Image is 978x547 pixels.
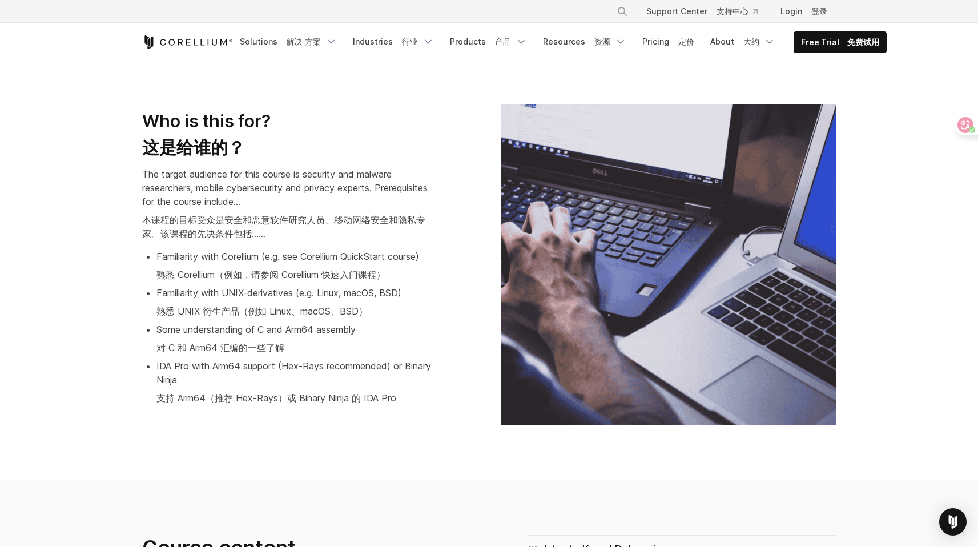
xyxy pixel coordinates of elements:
[771,1,836,22] a: Login
[142,35,233,49] a: Corellium Home
[594,37,610,46] font: 资源
[156,305,368,317] font: 熟悉 UNIX 衍生产品（例如 Linux、macOS、BSD）
[156,359,434,409] li: IDA Pro with Arm64 support (Hex-Rays recommended) or Binary Ninja
[939,508,967,536] div: Open Intercom Messenger
[156,286,434,318] li: Familiarity with UNIX-derivatives (e.g. Linux, macOS, BSD)
[536,31,633,52] a: Resources
[156,269,385,280] font: 熟悉 Corellium（例如，请参阅 Corellium 快速入门课程）
[637,1,767,22] a: Support Center
[402,37,418,46] font: 行业
[794,32,886,53] a: Free Trial
[142,214,425,239] font: 本课程的目标受众是安全和恶意软件研究人员、移动网络安全和隐私专家。该课程的先决条件包括......
[142,137,245,158] font: 这是给谁的？
[501,104,836,425] img: courseware_iOS-Vulnerability-Research
[287,37,321,46] font: 解决 方案
[156,392,396,404] font: 支持 Arm64（推荐 Hex-Rays）或 Binary Ninja 的 IDA Pro
[142,167,434,240] p: The target audience for this course is security and malware researchers, mobile cybersecurity and...
[847,37,879,47] font: 免费试用
[495,37,511,46] font: 产品
[233,31,344,52] a: Solutions
[678,37,694,46] font: 定价
[635,31,701,52] a: Pricing
[743,37,759,46] font: 大约
[811,6,827,16] font: 登录
[703,31,782,52] a: About
[142,111,434,158] h3: Who is this for?
[156,342,284,353] font: 对 C 和 Arm64 汇编的一些了解
[346,31,441,52] a: Industries
[717,6,748,16] font: 支持中心
[156,250,434,281] li: Familiarity with Corellium (e.g. see Corellium QuickStart course)
[612,1,633,22] button: Search
[233,31,887,53] div: Navigation Menu
[443,31,534,52] a: Products
[603,1,836,22] div: Navigation Menu
[156,323,434,359] li: Some understanding of C and Arm64 assembly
